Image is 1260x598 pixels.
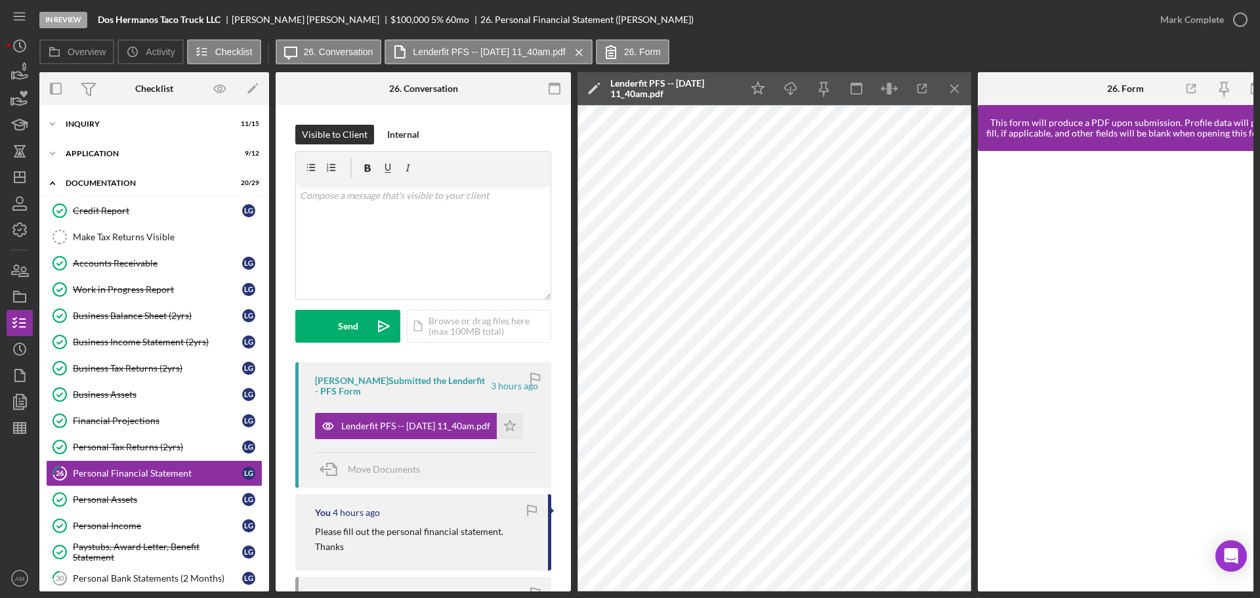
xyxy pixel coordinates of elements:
[46,303,262,329] a: Business Balance Sheet (2yrs)LG
[46,198,262,224] a: Credit ReportLG
[236,179,259,187] div: 20 / 29
[610,78,735,99] div: Lenderfit PFS -- [DATE] 11_40am.pdf
[46,355,262,381] a: Business Tax Returns (2yrs)LG
[236,150,259,158] div: 9 / 12
[46,434,262,460] a: Personal Tax Returns (2yrs)LG
[73,442,242,452] div: Personal Tax Returns (2yrs)
[242,493,255,506] div: L G
[242,257,255,270] div: L G
[315,375,489,396] div: [PERSON_NAME] Submitted the Lenderfit - PFS Form
[242,335,255,349] div: L G
[7,565,33,591] button: AM
[135,83,173,94] div: Checklist
[98,14,220,25] b: Dos Hermanos Taco Truck LLC
[242,572,255,585] div: L G
[315,413,523,439] button: Lenderfit PFS -- [DATE] 11_40am.pdf
[242,283,255,296] div: L G
[242,362,255,375] div: L G
[242,414,255,427] div: L G
[66,150,226,158] div: Application
[387,125,419,144] div: Internal
[1107,83,1144,94] div: 26. Form
[73,363,242,374] div: Business Tax Returns (2yrs)
[73,232,262,242] div: Make Tax Returns Visible
[1147,7,1253,33] button: Mark Complete
[1215,540,1247,572] div: Open Intercom Messenger
[73,310,242,321] div: Business Balance Sheet (2yrs)
[46,224,262,250] a: Make Tax Returns Visible
[390,14,429,25] span: $100,000
[117,39,183,64] button: Activity
[1160,7,1224,33] div: Mark Complete
[295,125,374,144] button: Visible to Client
[46,460,262,486] a: 26Personal Financial StatementLG
[73,416,242,426] div: Financial Projections
[333,507,380,518] time: 2025-09-25 14:26
[446,14,469,25] div: 60 mo
[73,542,242,563] div: Paystubs, Award Letter, Benefit Statement
[236,120,259,128] div: 11 / 15
[46,486,262,513] a: Personal AssetsLG
[431,14,444,25] div: 5 %
[338,310,358,343] div: Send
[480,14,694,25] div: 26. Personal Financial Statement ([PERSON_NAME])
[276,39,382,64] button: 26. Conversation
[242,309,255,322] div: L G
[73,494,242,505] div: Personal Assets
[73,284,242,295] div: Work in Progress Report
[46,565,262,591] a: 30Personal Bank Statements (2 Months)LG
[73,258,242,268] div: Accounts Receivable
[46,408,262,434] a: Financial ProjectionsLG
[73,205,242,216] div: Credit Report
[242,204,255,217] div: L G
[73,389,242,400] div: Business Assets
[389,83,458,94] div: 26. Conversation
[15,575,24,582] text: AM
[46,276,262,303] a: Work in Progress ReportLG
[187,39,261,64] button: Checklist
[341,421,490,431] div: Lenderfit PFS -- [DATE] 11_40am.pdf
[68,47,106,57] label: Overview
[295,310,400,343] button: Send
[215,47,253,57] label: Checklist
[46,539,262,565] a: Paystubs, Award Letter, Benefit StatementLG
[66,179,226,187] div: Documentation
[304,47,373,57] label: 26. Conversation
[73,468,242,479] div: Personal Financial Statement
[46,329,262,355] a: Business Income Statement (2yrs)LG
[242,519,255,532] div: L G
[385,39,592,64] button: Lenderfit PFS -- [DATE] 11_40am.pdf
[596,39,669,64] button: 26. Form
[56,574,64,582] tspan: 30
[73,573,242,584] div: Personal Bank Statements (2 Months)
[242,467,255,480] div: L G
[39,12,87,28] div: In Review
[46,381,262,408] a: Business AssetsLG
[73,337,242,347] div: Business Income Statement (2yrs)
[242,388,255,401] div: L G
[66,120,226,128] div: Inquiry
[56,469,64,477] tspan: 26
[315,524,535,554] p: Please fill out the personal financial statement. Thanks
[232,14,390,25] div: [PERSON_NAME] [PERSON_NAME]
[381,125,426,144] button: Internal
[46,513,262,539] a: Personal IncomeLG
[413,47,565,57] label: Lenderfit PFS -- [DATE] 11_40am.pdf
[39,39,114,64] button: Overview
[242,545,255,559] div: L G
[315,507,331,518] div: You
[315,453,433,486] button: Move Documents
[146,47,175,57] label: Activity
[302,125,367,144] div: Visible to Client
[491,381,538,391] time: 2025-09-25 15:40
[46,250,262,276] a: Accounts ReceivableLG
[624,47,661,57] label: 26. Form
[242,440,255,454] div: L G
[348,463,420,475] span: Move Documents
[73,521,242,531] div: Personal Income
